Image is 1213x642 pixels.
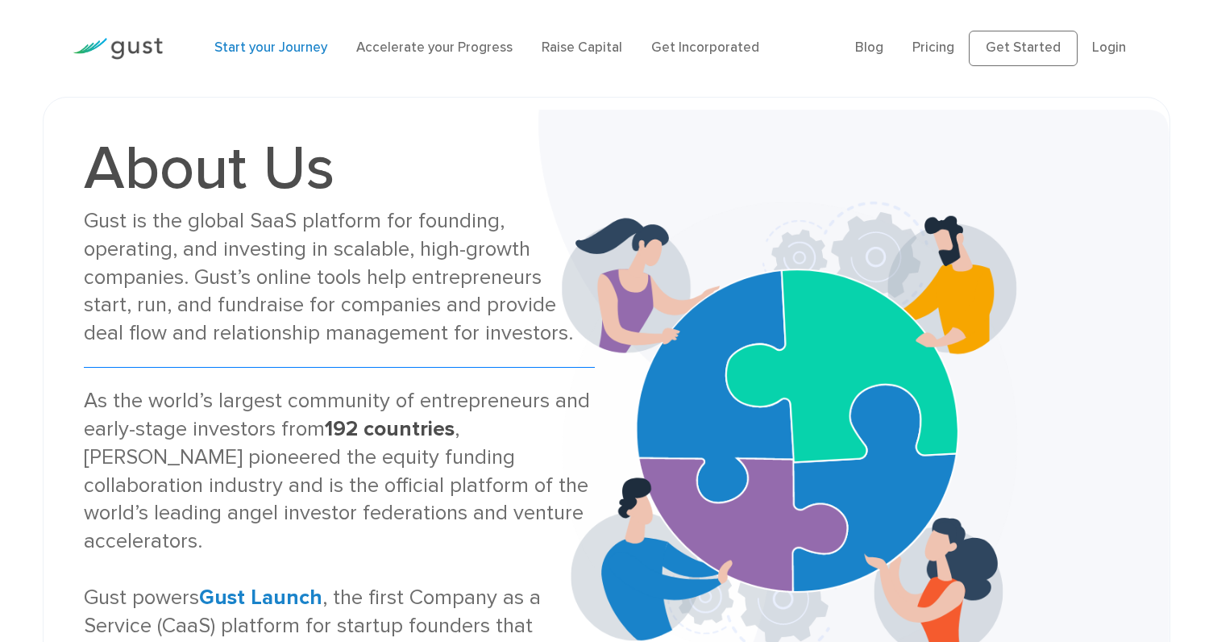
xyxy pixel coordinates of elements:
[73,38,163,60] img: Gust Logo
[199,585,322,610] a: Gust Launch
[912,40,954,56] a: Pricing
[356,40,513,56] a: Accelerate your Progress
[855,40,883,56] a: Blog
[651,40,759,56] a: Get Incorporated
[84,207,595,348] div: Gust is the global SaaS platform for founding, operating, and investing in scalable, high-growth ...
[214,40,327,56] a: Start your Journey
[542,40,622,56] a: Raise Capital
[325,416,455,441] strong: 192 countries
[1092,40,1126,56] a: Login
[969,31,1078,66] a: Get Started
[84,138,595,199] h1: About Us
